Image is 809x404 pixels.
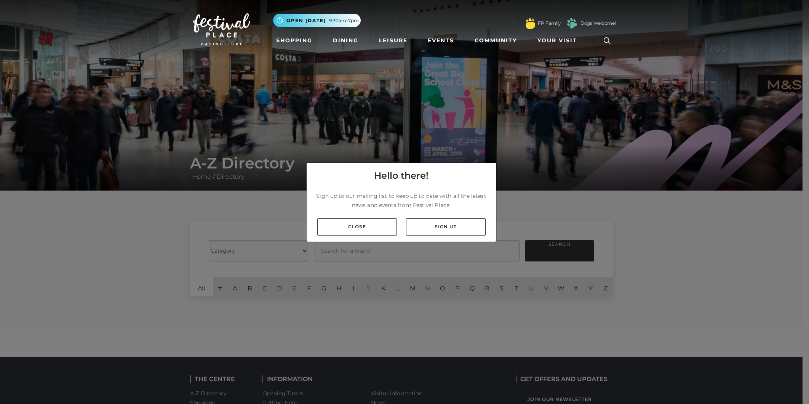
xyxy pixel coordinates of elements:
a: Community [472,34,520,48]
img: Festival Place Logo [193,13,250,45]
button: Open [DATE] 9.30am-7pm [273,14,361,27]
p: Sign up to our mailing list to keep up to date with all the latest news and events from Festival ... [313,191,490,210]
a: Close [317,218,397,236]
a: Sign up [406,218,486,236]
span: Open [DATE] [286,17,326,24]
a: Shopping [273,34,315,48]
a: Dogs Welcome! [580,20,616,27]
a: Dining [330,34,361,48]
a: Events [425,34,457,48]
h4: Hello there! [374,169,428,183]
span: 9.30am-7pm [329,17,359,24]
span: Your Visit [537,37,577,45]
a: Your Visit [534,34,584,48]
a: FP Family [538,20,561,27]
a: Leisure [376,34,411,48]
